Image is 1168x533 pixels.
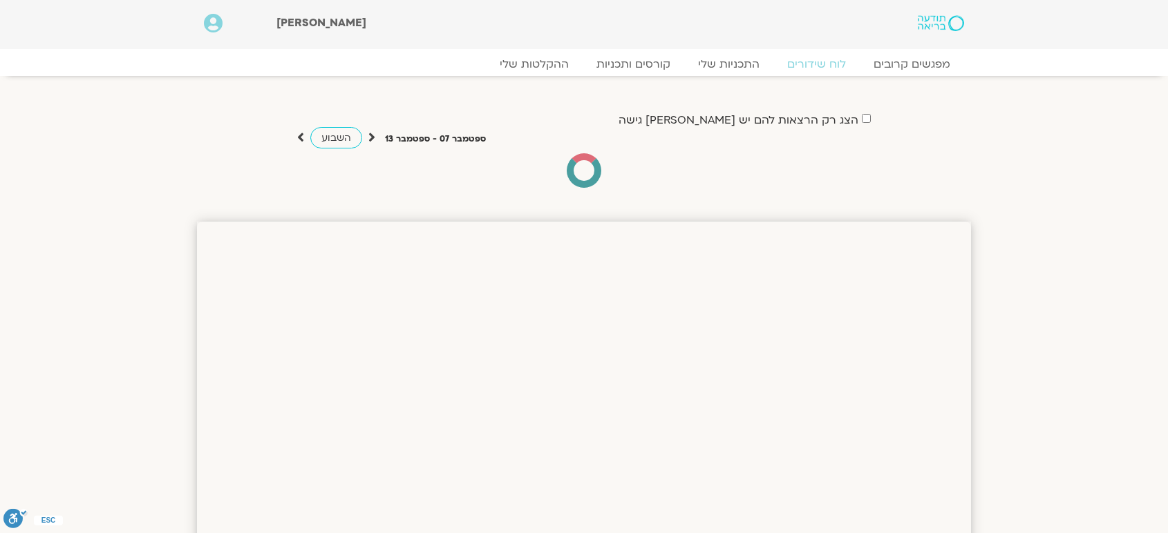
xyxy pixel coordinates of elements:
[204,57,964,71] nav: Menu
[276,15,366,30] span: [PERSON_NAME]
[321,131,351,144] span: השבוע
[619,114,858,126] label: הצג רק הרצאות להם יש [PERSON_NAME] גישה
[860,57,964,71] a: מפגשים קרובים
[583,57,684,71] a: קורסים ותכניות
[773,57,860,71] a: לוח שידורים
[684,57,773,71] a: התכניות שלי
[486,57,583,71] a: ההקלטות שלי
[385,132,486,146] p: ספטמבר 07 - ספטמבר 13
[310,127,362,148] a: השבוע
